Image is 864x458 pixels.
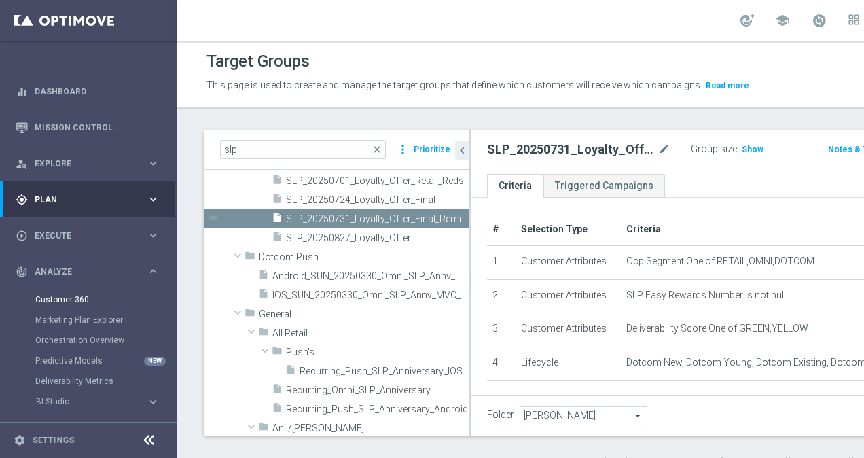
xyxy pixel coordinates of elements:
[15,86,160,97] button: equalizer Dashboard
[272,231,283,247] i: insert_drive_file
[16,86,28,98] i: equalizer
[272,402,283,418] i: insert_drive_file
[15,266,160,277] button: track_changes Analyze keyboard_arrow_right
[487,141,655,158] h2: SLP_20250731_Loyalty_Offer_Final_Reminder
[147,157,160,170] i: keyboard_arrow_right
[258,421,269,437] i: folder
[147,265,160,278] i: keyboard_arrow_right
[144,357,166,366] div: NEW
[147,193,160,206] i: keyboard_arrow_right
[487,214,516,245] th: #
[15,230,160,241] button: play_circle_outline Execute keyboard_arrow_right
[272,174,283,190] i: insert_drive_file
[300,366,469,377] span: Recurring_Push_SLP_Anniversary_IOS
[286,232,469,244] span: SLP_20250827_Loyalty_Offer
[35,109,160,145] a: Mission Control
[16,194,147,206] div: Plan
[35,355,141,366] a: Predictive Models
[272,270,469,282] span: Android_SUN_20250330_Omni_SLP_Annv_MVC_Wkly
[487,313,516,347] td: 3
[285,364,296,380] i: insert_drive_file
[15,158,160,169] button: person_search Explore keyboard_arrow_right
[516,279,621,313] td: Customer Attributes
[272,328,469,339] span: All Retail
[543,174,665,198] a: Triggered Campaigns
[396,140,410,159] i: more_vert
[487,409,514,421] label: Folder
[258,269,269,285] i: insert_drive_file
[35,351,175,371] div: Predictive Models
[272,345,283,361] i: folder
[455,141,469,160] button: chevron_left
[487,347,516,381] td: 4
[35,371,175,391] div: Deliverability Metrics
[626,256,814,267] span: Ocp Segment One of RETAIL,OMNI,DOTCOM
[516,347,621,381] td: Lifecycle
[516,214,621,245] th: Selection Type
[33,436,74,444] a: Settings
[258,326,269,342] i: folder
[286,194,469,206] span: SLP_20250724_Loyalty_Offer_Final
[36,398,133,406] span: BI Studio
[272,289,469,301] span: IOS_SUN_20250330_Omni_SLP_Annv_MVC_Wkly
[35,196,147,204] span: Plan
[516,245,621,279] td: Customer Attributes
[412,141,452,159] button: Prioritize
[286,347,469,358] span: Push&#x27;s
[206,80,702,90] span: This page is used to create and manage the target groups that define which customers will receive...
[35,330,175,351] div: Orchestration Overview
[147,229,160,242] i: keyboard_arrow_right
[487,279,516,313] td: 2
[35,268,147,276] span: Analyze
[259,309,469,320] span: General
[35,315,141,325] a: Marketing Plan Explorer
[14,434,26,446] i: settings
[35,391,175,412] div: BI Studio
[147,395,160,408] i: keyboard_arrow_right
[16,230,147,242] div: Execute
[16,194,28,206] i: gps_fixed
[704,78,751,93] button: Read more
[259,251,469,263] span: Dotcom Push
[35,232,147,240] span: Execute
[15,194,160,205] button: gps_fixed Plan keyboard_arrow_right
[456,144,469,157] i: chevron_left
[516,313,621,347] td: Customer Attributes
[372,144,382,155] span: close
[737,143,739,155] label: :
[36,398,147,406] div: BI Studio
[626,224,661,234] span: Criteria
[286,175,469,187] span: SLP_20250701_Loyalty_Offer_Retail_Reds
[35,310,175,330] div: Marketing Plan Explorer
[16,266,28,278] i: track_changes
[286,385,469,396] span: Recurring_Omni_SLP_Anniversary
[272,193,283,209] i: insert_drive_file
[626,323,808,334] span: Deliverability Score One of GREEN,YELLOW
[742,145,763,154] span: Show
[16,73,160,109] div: Dashboard
[658,141,670,158] i: mode_edit
[16,230,28,242] i: play_circle_outline
[15,122,160,133] div: Mission Control
[272,423,469,434] span: Anil/Tyler
[16,158,147,170] div: Explore
[35,376,141,387] a: Deliverability Metrics
[16,109,160,145] div: Mission Control
[245,307,255,323] i: folder
[245,250,255,266] i: folder
[487,245,516,279] td: 1
[258,288,269,304] i: insert_drive_file
[286,404,469,415] span: Recurring_Push_SLP_Anniversary_Android
[272,212,283,228] i: insert_drive_file
[35,294,141,305] a: Customer 360
[16,158,28,170] i: person_search
[487,393,552,408] button: + Add Selection
[775,13,790,28] span: school
[220,140,386,159] input: Quick find group or folder
[691,143,737,155] label: Group size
